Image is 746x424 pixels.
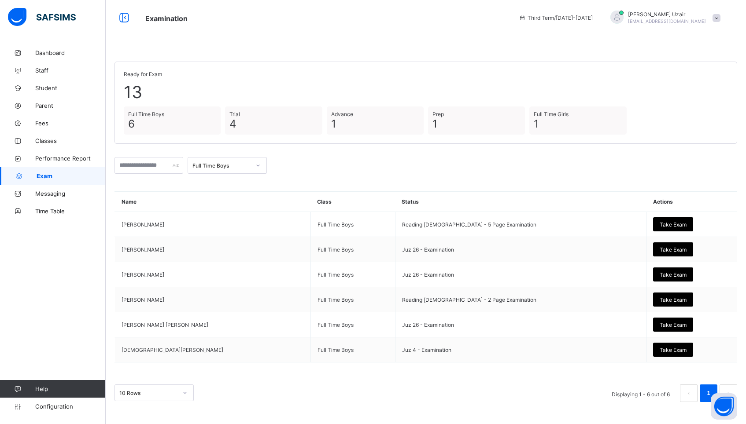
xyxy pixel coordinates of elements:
li: 1 [700,384,717,402]
td: [PERSON_NAME] [115,212,311,237]
td: [PERSON_NAME] [PERSON_NAME] [115,312,311,337]
button: Open asap [711,393,737,420]
td: Reading [DEMOGRAPHIC_DATA] - 5 Page Examination [395,212,646,237]
span: Configuration [35,403,105,410]
span: Ready for Exam [124,71,728,77]
span: 4 [229,117,318,130]
span: Take Exam [660,271,687,278]
td: Full Time Boys [310,212,395,237]
span: Advance [331,111,419,117]
span: Full Time Girls [534,111,622,117]
td: Full Time Boys [310,237,395,262]
span: 6 [128,117,216,130]
td: Juz 4 - Examination [395,337,646,362]
span: session/term information [519,15,593,21]
span: Staff [35,67,106,74]
td: Reading [DEMOGRAPHIC_DATA] - 2 Page Examination [395,287,646,312]
span: Exam [37,172,106,179]
span: Student [35,84,106,91]
span: Prep [432,111,521,117]
span: Performance Report [35,155,106,162]
th: Actions [646,192,737,212]
span: Trial [229,111,318,117]
span: 1 [331,117,419,130]
th: Class [310,192,395,212]
td: [PERSON_NAME] [115,287,311,312]
th: Name [115,192,311,212]
img: safsims [8,8,76,26]
span: Time Table [35,208,106,215]
span: Examination [145,14,188,23]
span: Take Exam [660,246,687,253]
span: [EMAIL_ADDRESS][DOMAIN_NAME] [628,18,706,24]
td: Juz 26 - Examination [395,237,646,262]
div: Full Time Boys [192,162,251,169]
div: SheikhUzair [602,11,725,25]
td: Juz 26 - Examination [395,312,646,337]
span: Help [35,385,105,392]
td: Full Time Boys [310,312,395,337]
span: Classes [35,137,106,144]
td: [PERSON_NAME] [115,262,311,287]
span: [PERSON_NAME] Uzair [628,11,706,18]
li: 上一页 [680,384,698,402]
th: Status [395,192,646,212]
span: 1 [534,117,622,130]
a: 1 [704,387,713,399]
span: Take Exam [660,296,687,303]
span: Take Exam [660,347,687,353]
td: [DEMOGRAPHIC_DATA][PERSON_NAME] [115,337,311,362]
li: 下一页 [720,384,737,402]
div: 10 Rows [119,390,177,396]
span: 1 [432,117,521,130]
span: Full Time Boys [128,111,216,117]
span: 13 [124,82,728,102]
td: [PERSON_NAME] [115,237,311,262]
span: Fees [35,120,106,127]
li: Displaying 1 - 6 out of 6 [605,384,676,402]
span: Take Exam [660,322,687,328]
td: Full Time Boys [310,262,395,287]
button: next page [720,384,737,402]
span: Messaging [35,190,106,197]
button: prev page [680,384,698,402]
span: Parent [35,102,106,109]
span: Dashboard [35,49,106,56]
td: Full Time Boys [310,337,395,362]
td: Juz 26 - Examination [395,262,646,287]
span: Take Exam [660,221,687,228]
td: Full Time Boys [310,287,395,312]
